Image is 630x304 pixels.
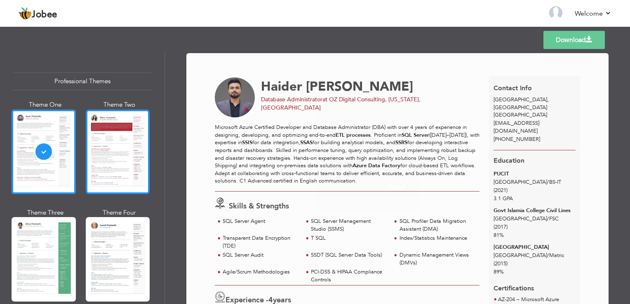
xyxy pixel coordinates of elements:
[87,101,152,109] div: Theme Two
[575,9,611,19] a: Welcome
[19,7,32,20] img: jobee.io
[19,7,57,20] a: Jobee
[13,101,78,109] div: Theme One
[32,10,57,19] span: Jobee
[13,208,78,217] div: Theme Three
[543,31,605,49] a: Download
[549,6,562,19] img: Profile Img
[13,72,151,90] div: Professional Themes
[87,208,152,217] div: Theme Four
